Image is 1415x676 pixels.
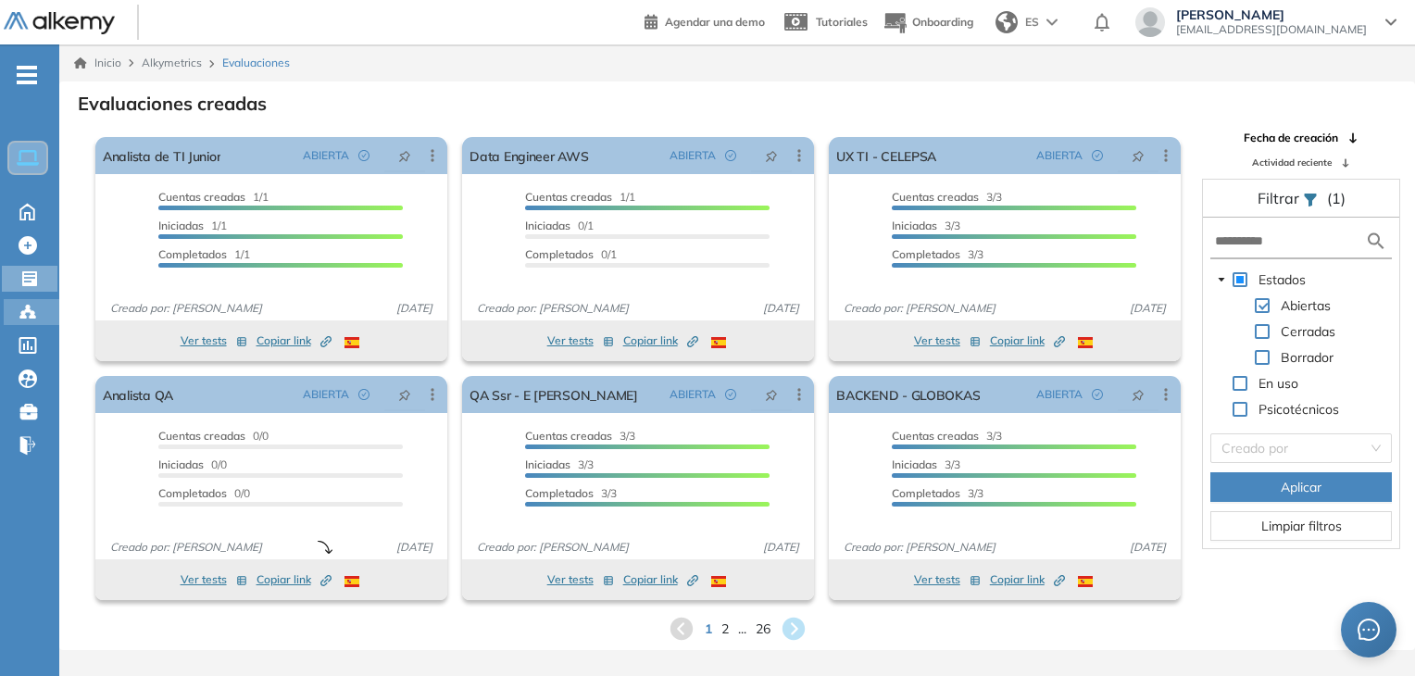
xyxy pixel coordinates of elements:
[158,429,269,443] span: 0/0
[670,147,716,164] span: ABIERTA
[1176,7,1367,22] span: [PERSON_NAME]
[257,330,332,352] button: Copiar link
[1217,275,1226,284] span: caret-down
[1281,323,1335,340] span: Cerradas
[1122,539,1173,556] span: [DATE]
[158,247,227,261] span: Completados
[1025,14,1039,31] span: ES
[525,190,612,204] span: Cuentas creadas
[892,429,1002,443] span: 3/3
[525,457,594,471] span: 3/3
[1255,269,1309,291] span: Estados
[1258,189,1303,207] span: Filtrar
[1132,387,1145,402] span: pushpin
[990,332,1065,349] span: Copiar link
[1277,294,1334,317] span: Abiertas
[665,15,765,29] span: Agendar una demo
[765,148,778,163] span: pushpin
[756,539,807,556] span: [DATE]
[816,15,868,29] span: Tutoriales
[1252,156,1332,169] span: Actividad reciente
[158,247,250,261] span: 1/1
[142,56,202,69] span: Alkymetrics
[1327,187,1346,209] span: (1)
[17,73,37,77] i: -
[1258,375,1298,392] span: En uso
[1132,148,1145,163] span: pushpin
[836,376,980,413] a: BACKEND - GLOBOKAS
[1036,386,1083,403] span: ABIERTA
[470,300,636,317] span: Creado por: [PERSON_NAME]
[389,300,440,317] span: [DATE]
[1078,576,1093,587] img: ESP
[990,569,1065,591] button: Copiar link
[525,219,594,232] span: 0/1
[892,486,960,500] span: Completados
[525,247,617,261] span: 0/1
[1358,619,1380,641] span: message
[1277,346,1337,369] span: Borrador
[711,337,726,348] img: ESP
[725,150,736,161] span: check-circle
[1176,22,1367,37] span: [EMAIL_ADDRESS][DOMAIN_NAME]
[1118,380,1158,409] button: pushpin
[1210,472,1392,502] button: Aplicar
[525,429,635,443] span: 3/3
[470,137,588,174] a: Data Engineer AWS
[257,332,332,349] span: Copiar link
[525,219,570,232] span: Iniciadas
[103,539,269,556] span: Creado por: [PERSON_NAME]
[181,330,247,352] button: Ver tests
[470,376,638,413] a: QA Ssr - E [PERSON_NAME]
[525,247,594,261] span: Completados
[725,389,736,400] span: check-circle
[1210,511,1392,541] button: Limpiar filtros
[756,620,770,639] span: 26
[181,569,247,591] button: Ver tests
[914,569,981,591] button: Ver tests
[158,219,227,232] span: 1/1
[1046,19,1058,26] img: arrow
[384,141,425,170] button: pushpin
[892,219,937,232] span: Iniciadas
[892,247,983,261] span: 3/3
[883,3,973,43] button: Onboarding
[1244,130,1338,146] span: Fecha de creación
[103,376,173,413] a: Analista QA
[158,457,227,471] span: 0/0
[756,300,807,317] span: [DATE]
[103,137,220,174] a: Analista de TI Junior
[158,486,250,500] span: 0/0
[623,330,698,352] button: Copiar link
[344,337,359,348] img: ESP
[705,620,712,639] span: 1
[914,330,981,352] button: Ver tests
[4,12,115,35] img: Logo
[525,429,612,443] span: Cuentas creadas
[303,147,349,164] span: ABIERTA
[1092,150,1103,161] span: check-circle
[158,219,204,232] span: Iniciadas
[398,148,411,163] span: pushpin
[1118,141,1158,170] button: pushpin
[74,55,121,71] a: Inicio
[547,569,614,591] button: Ver tests
[836,137,936,174] a: UX TI - CELEPSA
[389,539,440,556] span: [DATE]
[1122,300,1173,317] span: [DATE]
[1255,372,1302,394] span: En uso
[836,539,1003,556] span: Creado por: [PERSON_NAME]
[623,569,698,591] button: Copiar link
[384,380,425,409] button: pushpin
[711,576,726,587] img: ESP
[892,190,979,204] span: Cuentas creadas
[158,190,269,204] span: 1/1
[547,330,614,352] button: Ver tests
[751,141,792,170] button: pushpin
[1281,349,1334,366] span: Borrador
[623,571,698,588] span: Copiar link
[990,330,1065,352] button: Copiar link
[1261,516,1342,536] span: Limpiar filtros
[1277,320,1339,343] span: Cerradas
[344,576,359,587] img: ESP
